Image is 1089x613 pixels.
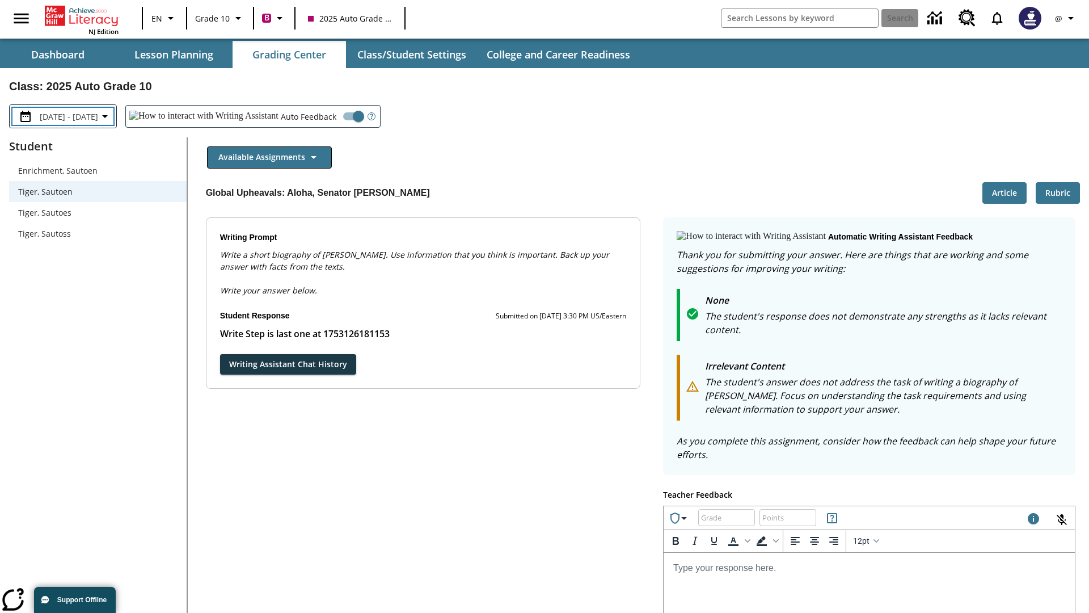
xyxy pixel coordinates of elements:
button: Grade: Grade 10, Select a grade [191,8,250,28]
button: Writing Assistant Chat History [220,354,356,375]
button: Dashboard [1,41,115,68]
p: Write a short biography of [PERSON_NAME]. Use information that you think is important. Back up yo... [220,249,627,272]
button: Boost Class color is violet red. Change class color [258,8,291,28]
button: Select the date range menu item [14,110,112,123]
p: Write your answer below. [220,272,627,296]
p: Thank you for submitting your answer. Here are things that are working and some suggestions for i... [677,248,1062,275]
span: Tiger, Sautoes [18,207,178,219]
button: College and Career Readiness [478,41,639,68]
a: Resource Center, Will open in new tab [952,3,982,33]
button: Align left [786,531,805,551]
p: Writing Prompt [220,232,627,244]
div: Enrichment, Sautoen [9,160,187,181]
button: Grading Center [233,41,346,68]
p: None [705,293,1062,309]
p: Student Response [220,310,290,322]
button: Lesson Planning [117,41,230,68]
button: Rules for Earning Points and Achievements, Will open in new tab [821,507,843,530]
button: Select a new avatar [1012,3,1048,33]
span: Tiger, Sautoen [18,186,178,198]
span: EN [151,12,162,24]
button: Underline [704,531,724,551]
button: Article, Will open in new tab [982,182,1027,204]
a: Data Center [921,3,952,34]
input: search field [721,9,878,27]
button: Language: EN, Select a language [146,8,183,28]
h2: Class : 2025 Auto Grade 10 [9,77,1080,95]
button: Class/Student Settings [348,41,475,68]
img: Avatar [1019,7,1041,30]
span: 2025 Auto Grade 10 [308,12,392,24]
a: Home [45,5,119,27]
button: Support Offline [34,587,116,613]
span: @ [1055,12,1062,24]
button: Profile/Settings [1048,8,1084,28]
button: Rubric, Will open in new tab [1036,182,1080,204]
button: Bold [666,531,685,551]
span: NJ Edition [88,27,119,36]
button: Click to activate and allow voice recognition [1048,506,1075,534]
p: Submitted on [DATE] 3:30 PM US/Eastern [496,310,626,322]
div: Tiger, Sautoss [9,223,187,244]
p: Irrelevant Content [705,359,1062,375]
p: Student Response [220,327,627,341]
div: Tiger, Sautoes [9,202,187,223]
span: Tiger, Sautoss [18,228,178,240]
p: Global Upheavals: Aloha, Senator [PERSON_NAME] [206,186,430,200]
a: Notifications [982,3,1012,33]
div: Background color [752,531,780,551]
div: Grade: Letters, numbers, %, + and - are allowed. [698,509,755,526]
input: Grade: Letters, numbers, %, + and - are allowed. [698,502,755,532]
span: Grade 10 [195,12,230,24]
span: B [264,11,269,25]
div: Points: Must be equal to or less than 25. [759,509,816,526]
button: Italic [685,531,704,551]
input: Points: Must be equal to or less than 25. [759,502,816,532]
div: Tiger, Sautoen [9,181,187,202]
p: Write Step is last one at 1753126181153 [220,327,627,341]
button: Align center [805,531,824,551]
button: Available Assignments [207,146,332,169]
svg: Collapse Date Range Filter [98,110,112,123]
button: Open side menu [5,2,38,35]
span: Support Offline [57,596,107,604]
p: The student's response does not demonstrate any strengths as it lacks relevant content. [705,309,1062,337]
div: Maximum 1000 characters Press Escape to exit toolbar and use left and right arrow keys to access ... [1027,512,1040,528]
span: Enrichment, Sautoen [18,165,178,177]
div: Text color [724,531,752,551]
button: Achievements [664,507,695,530]
button: Open Help for Writing Assistant [363,106,380,127]
button: Align right [824,531,843,551]
span: Auto Feedback [281,111,336,123]
p: Automatic writing assistant feedback [828,231,973,243]
p: Teacher Feedback [663,489,1075,501]
span: [DATE] - [DATE] [40,111,98,123]
button: Font sizes [849,531,883,551]
p: Student [9,137,187,156]
div: Home [45,3,119,36]
p: As you complete this assignment, consider how the feedback can help shape your future efforts. [677,434,1062,461]
p: The student's answer does not address the task of writing a biography of [PERSON_NAME]. Focus on ... [705,375,1062,416]
img: How to interact with Writing Assistant [129,111,278,122]
span: 12pt [853,536,869,545]
img: How to interact with Writing Assistant [677,231,826,242]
